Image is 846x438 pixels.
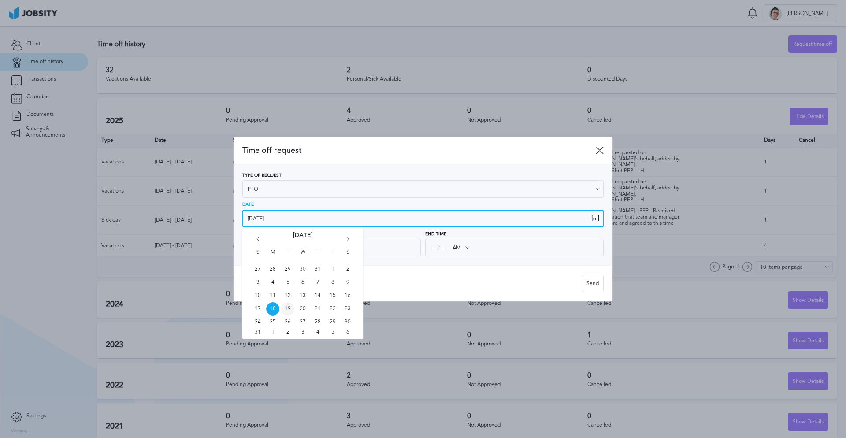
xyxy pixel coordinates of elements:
[326,276,339,289] span: Fri Aug 08 2025
[341,289,354,302] span: Sat Aug 16 2025
[311,263,324,276] span: Thu Jul 31 2025
[582,275,604,292] button: Send
[440,240,448,256] input: --
[341,276,354,289] span: Sat Aug 09 2025
[281,302,294,316] span: Tue Aug 19 2025
[326,289,339,302] span: Fri Aug 15 2025
[281,276,294,289] span: Tue Aug 05 2025
[438,245,440,251] span: :
[251,329,264,335] span: Sun Aug 31 2025
[281,316,294,329] span: Tue Aug 26 2025
[582,275,603,293] div: Send
[344,237,352,245] i: Go forward 1 month
[341,249,354,263] span: S
[341,263,354,276] span: Sat Aug 02 2025
[251,276,264,289] span: Sun Aug 03 2025
[296,276,309,289] span: Wed Aug 06 2025
[326,316,339,329] span: Fri Aug 29 2025
[296,263,309,276] span: Wed Jul 30 2025
[326,263,339,276] span: Fri Aug 01 2025
[266,302,279,316] span: Mon Aug 18 2025
[242,173,282,178] span: Type of Request
[341,316,354,329] span: Sat Aug 30 2025
[311,316,324,329] span: Thu Aug 28 2025
[266,329,279,335] span: Mon Sep 01 2025
[251,263,264,276] span: Sun Jul 27 2025
[341,329,354,335] span: Sat Sep 06 2025
[281,263,294,276] span: Tue Jul 29 2025
[326,302,339,316] span: Fri Aug 22 2025
[266,289,279,302] span: Mon Aug 11 2025
[341,302,354,316] span: Sat Aug 23 2025
[311,249,324,263] span: T
[296,316,309,329] span: Wed Aug 27 2025
[254,237,262,245] i: Go back 1 month
[266,276,279,289] span: Mon Aug 04 2025
[266,316,279,329] span: Mon Aug 25 2025
[281,289,294,302] span: Tue Aug 12 2025
[311,289,324,302] span: Thu Aug 14 2025
[266,263,279,276] span: Mon Jul 28 2025
[311,276,324,289] span: Thu Aug 07 2025
[251,302,264,316] span: Sun Aug 17 2025
[281,249,294,263] span: T
[326,329,339,335] span: Fri Sep 05 2025
[293,232,313,249] span: [DATE]
[296,329,309,335] span: Wed Sep 03 2025
[266,249,279,263] span: M
[281,329,294,335] span: Tue Sep 02 2025
[242,146,596,155] span: Time off request
[251,249,264,263] span: S
[242,202,254,208] span: Date
[326,249,339,263] span: F
[311,302,324,316] span: Thu Aug 21 2025
[425,232,446,237] span: End Time
[296,249,309,263] span: W
[251,316,264,329] span: Sun Aug 24 2025
[430,240,438,256] input: --
[251,289,264,302] span: Sun Aug 10 2025
[296,302,309,316] span: Wed Aug 20 2025
[296,289,309,302] span: Wed Aug 13 2025
[311,329,324,335] span: Thu Sep 04 2025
